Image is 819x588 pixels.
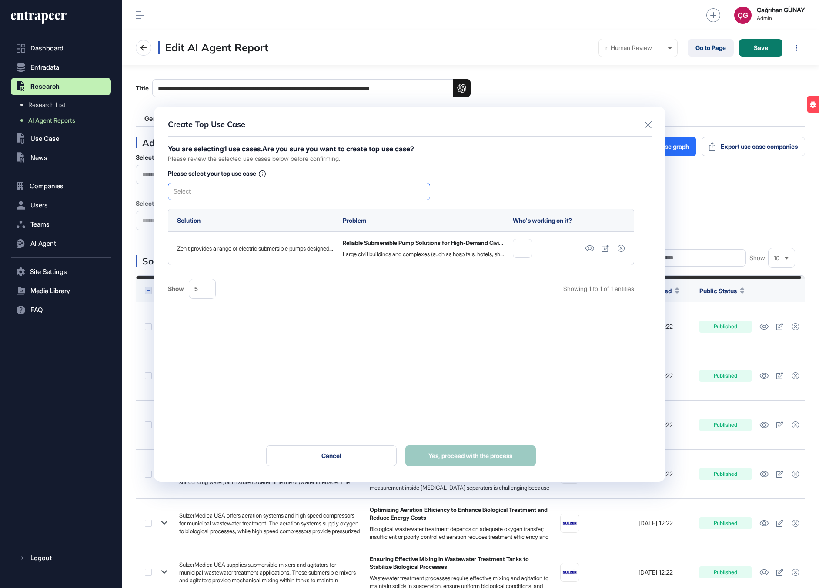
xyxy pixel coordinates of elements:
[563,285,634,292] div: Showing 1 to 1 of 1 entities
[343,239,504,247] div: Reliable Submersible Pump Solutions for High-Demand Civil Wastewater and Stormwater Management
[194,286,198,292] span: 5
[513,217,572,224] span: Who's working on it?
[177,217,201,224] span: Solution
[262,144,414,153] span: Are you sure you want to create top use case?
[168,145,414,152] div: You are selecting
[343,217,366,224] span: Problem
[177,244,334,252] div: Zenit provides a range of electric submersible pumps designed for civil wastewater applications, ...
[321,453,341,459] span: Cancel
[168,120,245,128] div: Create Top Use Case
[266,445,397,466] button: Cancel
[168,183,430,200] div: Select
[168,285,184,292] span: Show
[343,250,504,258] div: Large civil buildings and complexes (such as hospitals, hotels, shopping centres, airports, sport...
[224,144,262,153] strong: 1 use cases.
[168,156,340,162] div: Please review the selected use cases below before confirming.
[168,170,256,177] span: Please select your top use case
